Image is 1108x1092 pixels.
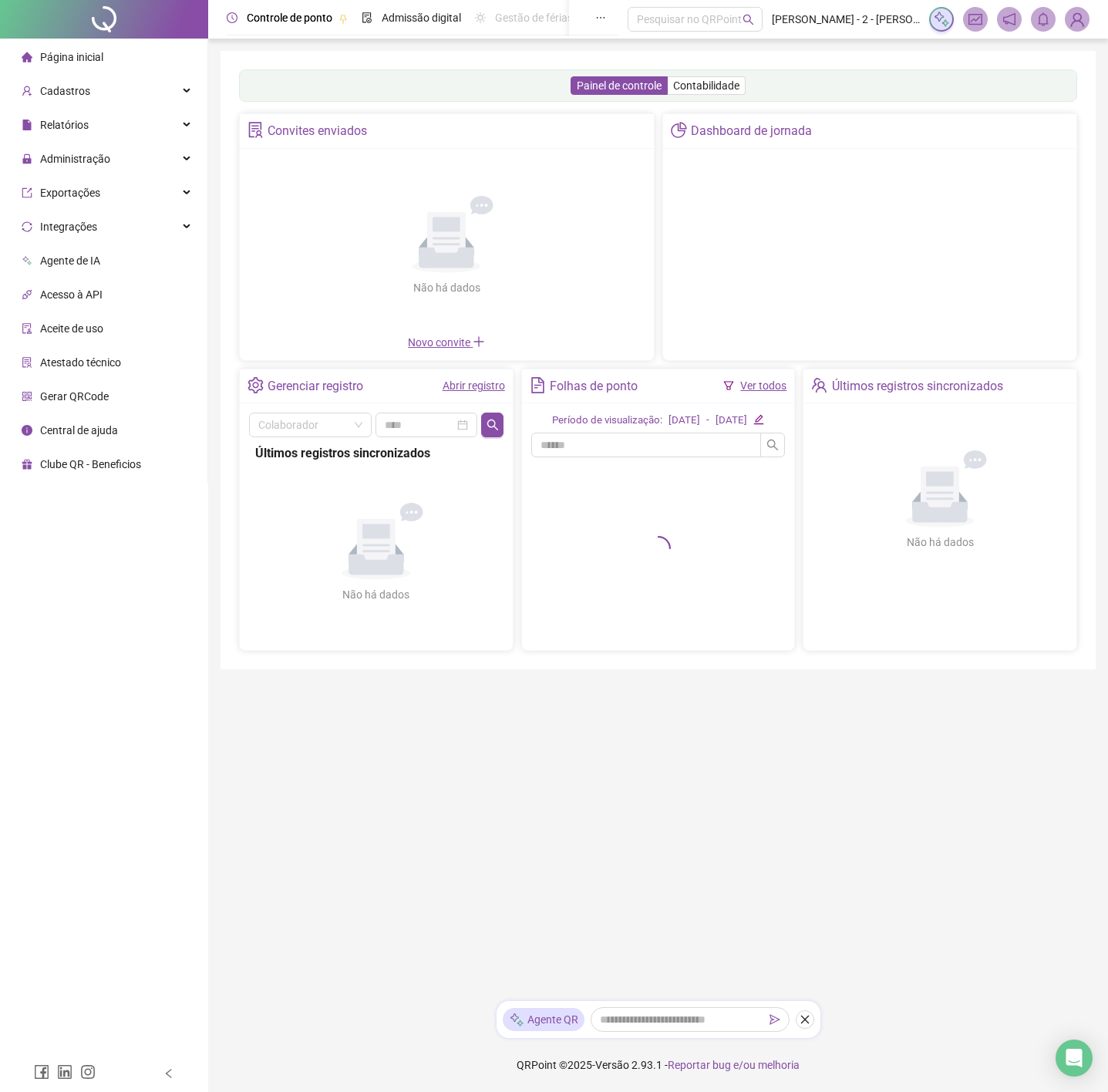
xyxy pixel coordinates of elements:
[577,79,662,92] span: Painel de controle
[248,122,264,138] span: solution
[595,12,606,23] span: ellipsis
[642,532,674,565] span: loading
[40,288,103,301] span: Acesso à API
[247,12,332,24] span: Controle de ponto
[40,424,118,436] span: Central de ajuda
[40,119,89,131] span: Relatórios
[255,443,497,463] div: Últimos registros sincronizados
[268,118,367,144] div: Convites enviados
[1002,12,1016,26] span: notification
[671,122,687,138] span: pie-chart
[40,221,97,233] span: Integrações
[408,336,485,349] span: Novo convite
[376,279,517,296] div: Não há dados
[40,187,100,199] span: Exportações
[227,12,237,23] span: clock-circle
[40,458,141,470] span: Clube QR - Beneficios
[503,1008,584,1031] div: Agente QR
[706,413,709,429] div: -
[530,377,546,393] span: file-text
[22,289,32,300] span: api
[595,1059,629,1071] span: Versão
[80,1064,96,1080] span: instagram
[163,1068,174,1079] span: left
[552,413,662,429] div: Período de visualização:
[933,11,950,28] img: sparkle-icon.fc2bf0ac1784a2077858766a79e2daf3.svg
[208,1038,1108,1092] footer: QRPoint © 2025 - 2.93.1 -
[22,153,32,164] span: lock
[487,419,499,431] span: search
[40,85,90,97] span: Cadastros
[753,414,763,424] span: edit
[22,52,32,62] span: home
[495,12,573,24] span: Gestão de férias
[40,390,109,403] span: Gerar QRCode
[22,86,32,96] span: user-add
[1066,8,1089,31] img: 39070
[811,377,827,393] span: team
[770,1014,780,1025] span: send
[22,221,32,232] span: sync
[740,379,786,392] a: Ver todos
[22,425,32,436] span: info-circle
[22,120,32,130] span: file
[723,380,734,391] span: filter
[475,12,486,23] span: sun
[668,1059,800,1071] span: Reportar bug e/ou melhoria
[443,379,505,392] a: Abrir registro
[22,391,32,402] span: qrcode
[509,1012,524,1028] img: sparkle-icon.fc2bf0ac1784a2077858766a79e2daf3.svg
[869,534,1011,551] div: Não há dados
[22,187,32,198] span: export
[22,357,32,368] span: solution
[338,14,348,23] span: pushpin
[968,12,982,26] span: fund
[40,51,103,63] span: Página inicial
[1036,12,1050,26] span: bell
[362,12,372,23] span: file-done
[22,459,32,470] span: gift
[772,11,920,28] span: [PERSON_NAME] - 2 - [PERSON_NAME] - Sucesso do Cliente QRPoint
[832,373,1003,399] div: Últimos registros sincronizados
[743,14,754,25] span: search
[550,373,638,399] div: Folhas de ponto
[22,323,32,334] span: audit
[800,1014,810,1025] span: close
[305,586,447,603] div: Não há dados
[268,373,363,399] div: Gerenciar registro
[57,1064,72,1080] span: linkedin
[473,335,485,348] span: plus
[40,254,100,267] span: Agente de IA
[34,1064,49,1080] span: facebook
[382,12,461,24] span: Admissão digital
[40,153,110,165] span: Administração
[248,377,264,393] span: setting
[669,413,700,429] div: [DATE]
[716,413,747,429] div: [DATE]
[673,79,739,92] span: Contabilidade
[691,118,812,144] div: Dashboard de jornada
[40,356,121,369] span: Atestado técnico
[1056,1040,1093,1077] div: Open Intercom Messenger
[40,322,103,335] span: Aceite de uso
[766,439,779,451] span: search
